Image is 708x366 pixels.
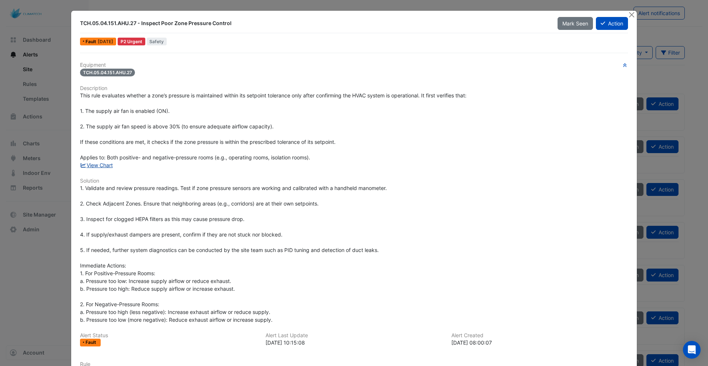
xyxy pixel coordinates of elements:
a: View Chart [80,162,113,168]
h6: Equipment [80,62,628,68]
span: Wed 06-Aug-2025 10:15 AEST [98,39,113,44]
h6: Alert Last Update [265,332,442,339]
h6: Solution [80,178,628,184]
span: Fault [86,39,98,44]
button: Action [596,17,628,30]
div: P2 Urgent [118,38,145,45]
div: TCH.05.04.151.AHU.27 - Inspect Poor Zone Pressure Control [80,20,549,27]
button: Mark Seen [558,17,593,30]
span: 1. Validate and review pressure readings. Test if zone pressure sensors are working and calibrate... [80,185,387,323]
h6: Alert Status [80,332,257,339]
span: TCH.05.04.151.AHU.27 [80,69,135,76]
span: This rule evaluates whether a zone’s pressure is maintained within its setpoint tolerance only af... [80,92,466,160]
button: Close [628,11,635,18]
span: Fault [86,340,98,345]
h6: Alert Created [451,332,628,339]
div: [DATE] 08:00:07 [451,339,628,346]
span: Safety [147,38,167,45]
div: [DATE] 10:15:08 [265,339,442,346]
h6: Description [80,85,628,91]
span: Mark Seen [562,20,588,27]
div: Open Intercom Messenger [683,341,701,359]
